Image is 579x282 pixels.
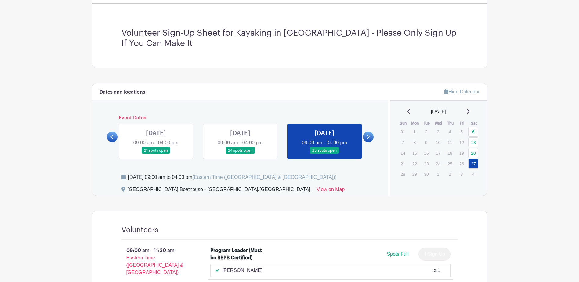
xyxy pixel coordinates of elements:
[398,127,408,136] p: 31
[398,169,408,179] p: 28
[433,138,443,147] p: 10
[445,169,455,179] p: 2
[468,148,478,158] a: 20
[457,138,467,147] p: 12
[433,169,443,179] p: 1
[421,120,433,126] th: Tue
[421,169,431,179] p: 30
[433,120,445,126] th: Wed
[444,89,479,94] a: Hide Calendar
[121,226,158,234] h4: Volunteers
[398,148,408,158] p: 14
[410,138,420,147] p: 8
[433,159,443,168] p: 24
[468,169,478,179] p: 4
[456,120,468,126] th: Fri
[317,186,345,196] a: View on Map
[121,28,458,49] h3: Volunteer Sign-Up Sheet for Kayaking in [GEOGRAPHIC_DATA] - Please Only Sign Up If You Can Make It
[210,247,263,262] div: Program Leader (Must be BBPB Certified)
[100,89,145,95] h6: Dates and locations
[457,148,467,158] p: 19
[444,120,456,126] th: Thu
[457,127,467,136] p: 5
[468,137,478,147] a: 13
[445,127,455,136] p: 4
[445,138,455,147] p: 11
[410,148,420,158] p: 15
[468,120,480,126] th: Sat
[434,267,440,274] div: x 1
[398,159,408,168] p: 21
[410,159,420,168] p: 22
[421,138,431,147] p: 9
[445,148,455,158] p: 18
[387,251,408,257] span: Spots Full
[421,159,431,168] p: 23
[433,148,443,158] p: 17
[192,175,337,180] span: (Eastern Time ([GEOGRAPHIC_DATA] & [GEOGRAPHIC_DATA]))
[421,148,431,158] p: 16
[128,186,312,196] div: [GEOGRAPHIC_DATA] Boathouse - [GEOGRAPHIC_DATA]/[GEOGRAPHIC_DATA],
[431,108,446,115] span: [DATE]
[398,138,408,147] p: 7
[128,174,337,181] div: [DATE] 09:00 am to 04:00 pm
[410,127,420,136] p: 1
[222,267,262,274] p: [PERSON_NAME]
[118,115,363,121] h6: Event Dates
[445,159,455,168] p: 25
[409,120,421,126] th: Mon
[468,127,478,137] a: 6
[457,169,467,179] p: 3
[421,127,431,136] p: 2
[457,159,467,168] p: 26
[112,244,201,279] p: 09:00 am - 11:30 am
[397,120,409,126] th: Sun
[468,159,478,169] a: 27
[433,127,443,136] p: 3
[410,169,420,179] p: 29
